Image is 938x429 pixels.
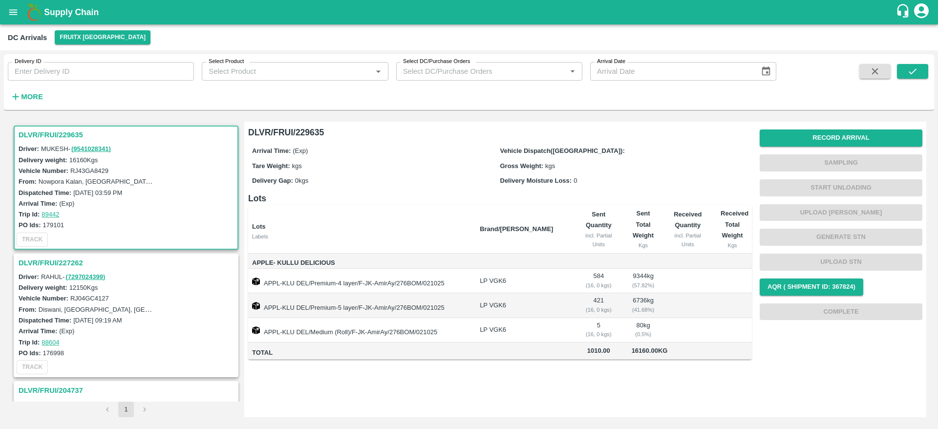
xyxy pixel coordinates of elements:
td: 6736 kg [624,293,663,318]
label: Vehicle Number: [19,295,68,302]
strong: More [21,93,43,101]
div: DC Arrivals [8,31,47,44]
span: kgs [545,162,555,170]
div: ( 41.68 %) [632,305,655,314]
input: Select DC/Purchase Orders [399,65,551,78]
label: Trip Id: [19,339,40,346]
h3: DLVR/FRUI/227262 [19,257,236,269]
span: 0 [574,177,577,184]
label: Delivery Moisture Loss: [500,177,572,184]
label: Delivery weight: [19,284,67,291]
div: incl. Partial Units [581,231,616,249]
label: PO Ids: [19,221,41,229]
span: 1010.00 [581,345,616,357]
div: incl. Partial Units [670,231,705,249]
button: Choose date [757,62,775,81]
label: (Exp) [59,200,74,207]
label: Delivery ID [15,58,41,65]
td: LP VGK6 [472,293,574,318]
td: 584 [574,269,624,293]
label: Vehicle Dispatch([GEOGRAPHIC_DATA]): [500,147,625,154]
label: [DATE] 09:19 AM [73,317,122,324]
button: Select DC [55,30,150,44]
input: Arrival Date [590,62,753,81]
label: (Exp) [59,327,74,335]
b: Lots [252,223,265,230]
div: Labels [252,232,472,241]
a: 89442 [42,211,59,218]
a: (9541028341) [71,145,111,152]
h6: DLVR/FRUI/229635 [248,126,752,139]
label: Diswani, [GEOGRAPHIC_DATA], [GEOGRAPHIC_DATA] , [GEOGRAPHIC_DATA] [39,305,272,313]
label: PO Ids: [19,349,41,357]
label: Nowpora Kalan, [GEOGRAPHIC_DATA], [GEOGRAPHIC_DATA], [GEOGRAPHIC_DATA] [39,177,291,185]
div: ( 57.82 %) [632,281,655,290]
label: RJ43GA8429 [70,167,108,174]
label: 179101 [43,221,64,229]
label: Vehicle Number: [19,167,68,174]
a: (6361565625) [96,401,136,408]
td: APPL-KLU DEL/Premium-5 layer/F-JK-AmirAy/276BOM/021025 [248,293,472,318]
label: 12150 Kgs [69,284,98,291]
label: Arrival Time: [252,147,291,154]
button: Open [372,65,384,78]
td: 80 kg [624,318,663,343]
button: More [8,88,45,105]
b: Sent Quantity [586,211,612,229]
div: Kgs [721,241,744,250]
td: APPL-KLU DEL/Premium-4 layer/F-JK-AmirAy/276BOM/021025 [248,269,472,293]
div: customer-support [895,3,913,21]
label: Gross Weight: [500,162,544,170]
span: (Exp) [293,147,308,154]
label: Trip Id: [19,211,40,218]
h3: DLVR/FRUI/204737 [19,384,236,397]
h3: DLVR/FRUI/229635 [19,129,236,141]
label: Arrival Time: [19,200,57,207]
label: Delivery weight: [19,156,67,164]
label: Arrival Time: [19,327,57,335]
div: ( 16, 0 kgs) [581,330,616,339]
img: box [252,302,260,310]
b: Supply Chain [44,7,99,17]
td: APPL-KLU DEL/Medium (Roll)/F-JK-AmirAy/276BOM/021025 [248,318,472,343]
label: [DATE] 03:59 PM [73,189,122,196]
td: 5 [574,318,624,343]
td: 421 [574,293,624,318]
nav: pagination navigation [98,402,154,417]
label: From: [19,306,37,313]
img: logo [24,2,44,22]
input: Select Product [205,65,369,78]
label: 176998 [43,349,64,357]
input: Enter Delivery ID [8,62,194,81]
button: AQR ( Shipment Id: 367824) [760,279,863,296]
div: ( 16, 0 kgs) [581,281,616,290]
td: 9344 kg [624,269,663,293]
label: Dispatched Time: [19,317,71,324]
label: Driver: [19,145,39,152]
a: Supply Chain [44,5,895,19]
b: Brand/[PERSON_NAME] [480,225,553,233]
span: RAHUL - [41,273,106,280]
label: Driver: [19,273,39,280]
span: 0 kgs [295,177,308,184]
span: kgs [292,162,302,170]
span: MUKESH - [41,145,112,152]
a: 88604 [42,339,59,346]
button: page 1 [118,402,134,417]
img: box [252,278,260,285]
span: Apple- Kullu Delicious [252,257,472,269]
label: Arrival Date [597,58,625,65]
label: Driver: [19,401,39,408]
b: Received Total Weight [721,210,748,239]
button: Record Arrival [760,129,922,147]
label: Delivery Gap: [252,177,293,184]
label: RJ04GC4127 [70,295,109,302]
img: box [252,326,260,334]
label: 16160 Kgs [69,156,98,164]
h6: Lots [248,192,752,205]
button: open drawer [2,1,24,23]
label: Dispatched Time: [19,189,71,196]
label: From: [19,178,37,185]
div: ( 16, 0 kgs) [581,305,616,314]
b: Received Quantity [674,211,702,229]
